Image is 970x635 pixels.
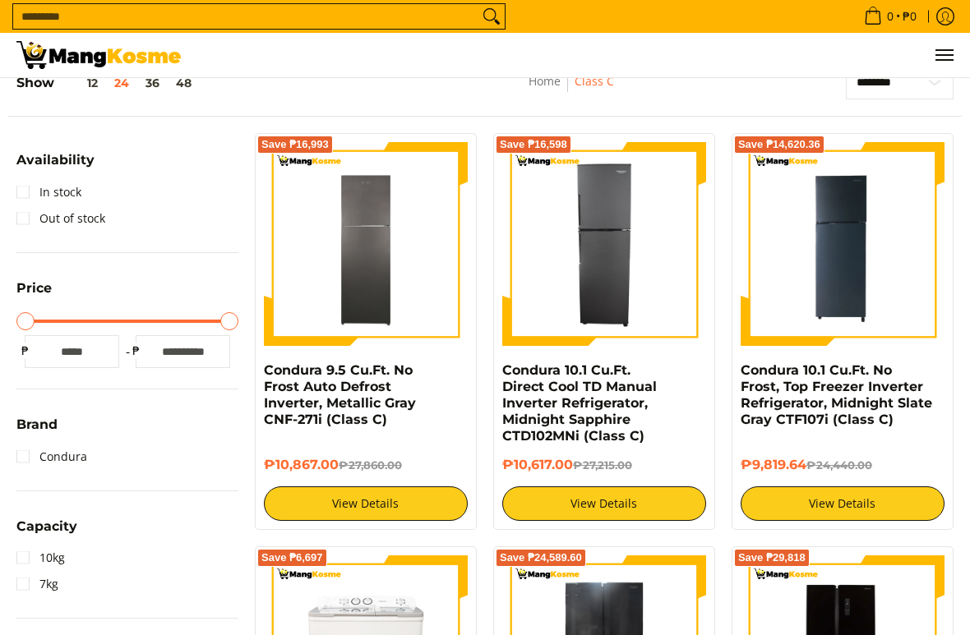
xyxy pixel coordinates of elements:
summary: Open [16,282,52,307]
span: Save ₱16,598 [500,140,567,150]
span: Capacity [16,520,77,533]
a: Condura 9.5 Cu.Ft. No Frost Auto Defrost Inverter, Metallic Gray CNF-271i (Class C) [264,362,416,427]
span: Save ₱16,993 [261,140,329,150]
span: Price [16,282,52,295]
img: Condura 9.5 Cu.Ft. No Frost Auto Defrost Inverter, Metallic Gray CNF-271i (Class C) [264,142,468,346]
button: Menu [934,33,954,77]
span: Save ₱14,620.36 [738,140,820,150]
img: Class C Home &amp; Business Appliances: Up to 70% Off l Mang Kosme [16,41,181,69]
span: Brand [16,418,58,431]
button: 36 [137,76,168,90]
a: View Details [264,486,468,521]
del: ₱27,215.00 [573,458,632,472]
h6: ₱10,867.00 [264,457,468,474]
h6: ₱10,617.00 [502,457,706,474]
a: Out of stock [16,205,105,232]
span: • [859,7,921,25]
a: Class C [575,73,614,89]
button: Search [478,4,505,29]
summary: Open [16,520,77,545]
summary: Open [16,418,58,444]
a: Condura 10.1 Cu.Ft. Direct Cool TD Manual Inverter Refrigerator, Midnight Sapphire CTD102MNi (Cla... [502,362,657,444]
img: Condura 10.1 Cu.Ft. No Frost, Top Freezer Inverter Refrigerator, Midnight Slate Gray CTF107i (Cla... [741,142,945,346]
h6: ₱9,819.64 [741,457,945,474]
span: ₱ [16,343,33,359]
a: 10kg [16,545,65,571]
span: ₱ [127,343,144,359]
a: View Details [741,486,945,521]
nav: Main Menu [197,33,954,77]
button: 12 [54,76,106,90]
nav: Breadcrumbs [436,71,707,108]
button: 48 [168,76,200,90]
a: 7kg [16,571,58,597]
del: ₱24,440.00 [806,458,872,472]
a: In stock [16,179,81,205]
a: Condura [16,444,87,470]
span: Save ₱29,818 [738,553,806,563]
span: Save ₱6,697 [261,553,323,563]
a: Condura 10.1 Cu.Ft. No Frost, Top Freezer Inverter Refrigerator, Midnight Slate Gray CTF107i (Cla... [741,362,932,427]
img: Condura 10.1 Cu.Ft. Direct Cool TD Manual Inverter Refrigerator, Midnight Sapphire CTD102MNi (Cla... [502,142,706,346]
span: Availability [16,154,95,167]
ul: Customer Navigation [197,33,954,77]
summary: Open [16,154,95,179]
del: ₱27,860.00 [339,458,402,472]
a: Home [529,73,561,89]
span: ₱0 [900,11,919,22]
span: 0 [885,11,896,22]
button: 24 [106,76,137,90]
a: View Details [502,486,706,521]
span: Save ₱24,589.60 [500,553,582,563]
h5: Show [16,75,200,91]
